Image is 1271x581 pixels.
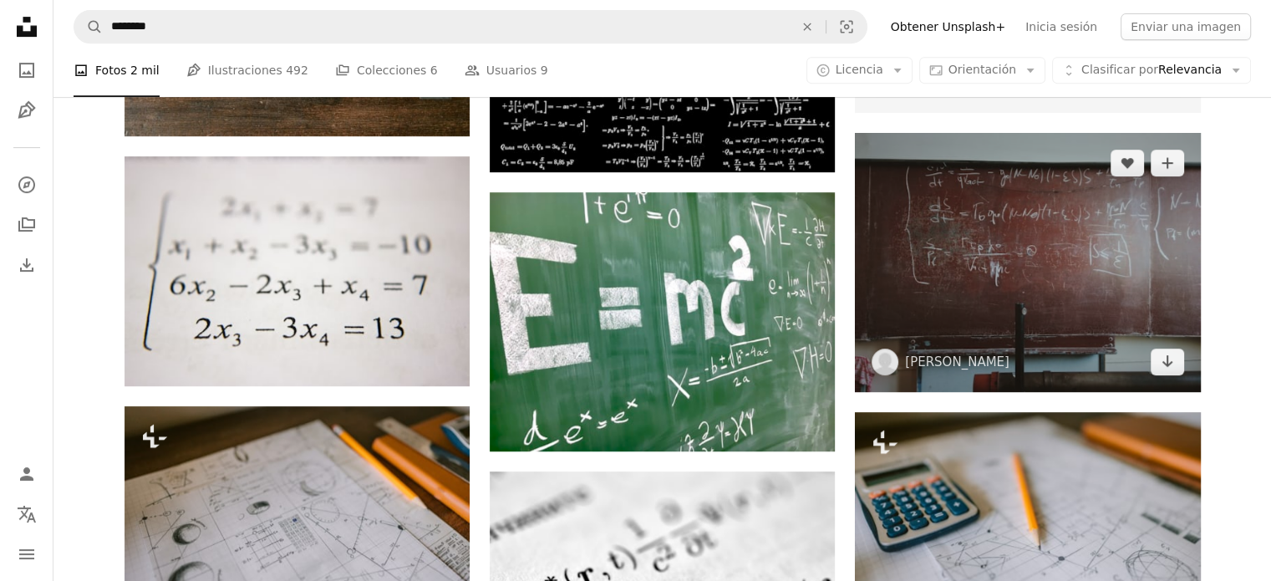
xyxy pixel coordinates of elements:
[10,538,43,571] button: Menú
[490,192,835,451] img: una pizarra con algo de escritura en ella
[541,61,548,79] span: 9
[1052,57,1251,84] button: Clasificar porRelevancia
[430,61,438,79] span: 6
[1121,13,1251,40] button: Enviar una imagen
[826,11,867,43] button: Búsqueda visual
[948,63,1016,76] span: Orientación
[10,497,43,531] button: Idioma
[806,57,913,84] button: Licencia
[1081,63,1158,76] span: Clasificar por
[919,57,1045,84] button: Orientación
[1111,150,1144,176] button: Me gusta
[905,354,1009,370] a: [PERSON_NAME]
[286,61,308,79] span: 492
[10,457,43,491] a: Iniciar sesión / Registrarse
[855,255,1200,270] a: ecuaciones escritas en una tabla de madera marrón
[490,314,835,329] a: una pizarra con algo de escritura en ella
[125,263,470,278] a: Cálculo matemático
[789,11,826,43] button: Borrar
[1151,349,1184,375] a: Descargar
[855,133,1200,392] img: ecuaciones escritas en una tabla de madera marrón
[465,43,548,97] a: Usuarios 9
[125,156,470,386] img: Cálculo matemático
[1081,62,1222,79] span: Relevancia
[186,43,308,97] a: Ilustraciones 492
[10,168,43,201] a: Explorar
[335,43,438,97] a: Colecciones 6
[10,208,43,242] a: Colecciones
[1015,13,1107,40] a: Inicia sesión
[1151,150,1184,176] button: Añade a la colección
[872,349,898,375] img: Ve al perfil de Roman Mager
[74,11,103,43] button: Buscar en Unsplash
[836,63,883,76] span: Licencia
[881,13,1015,40] a: Obtener Unsplash+
[74,10,867,43] form: Encuentra imágenes en todo el sitio
[125,513,470,528] a: Una mesa con un lápiz, una regla, una regla y otros objetos
[10,54,43,87] a: Fotos
[10,94,43,127] a: Ilustraciones
[10,248,43,282] a: Historial de descargas
[855,519,1200,534] a: Una calculadora y un lápiz encima de una hoja de papel
[10,10,43,47] a: Inicio — Unsplash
